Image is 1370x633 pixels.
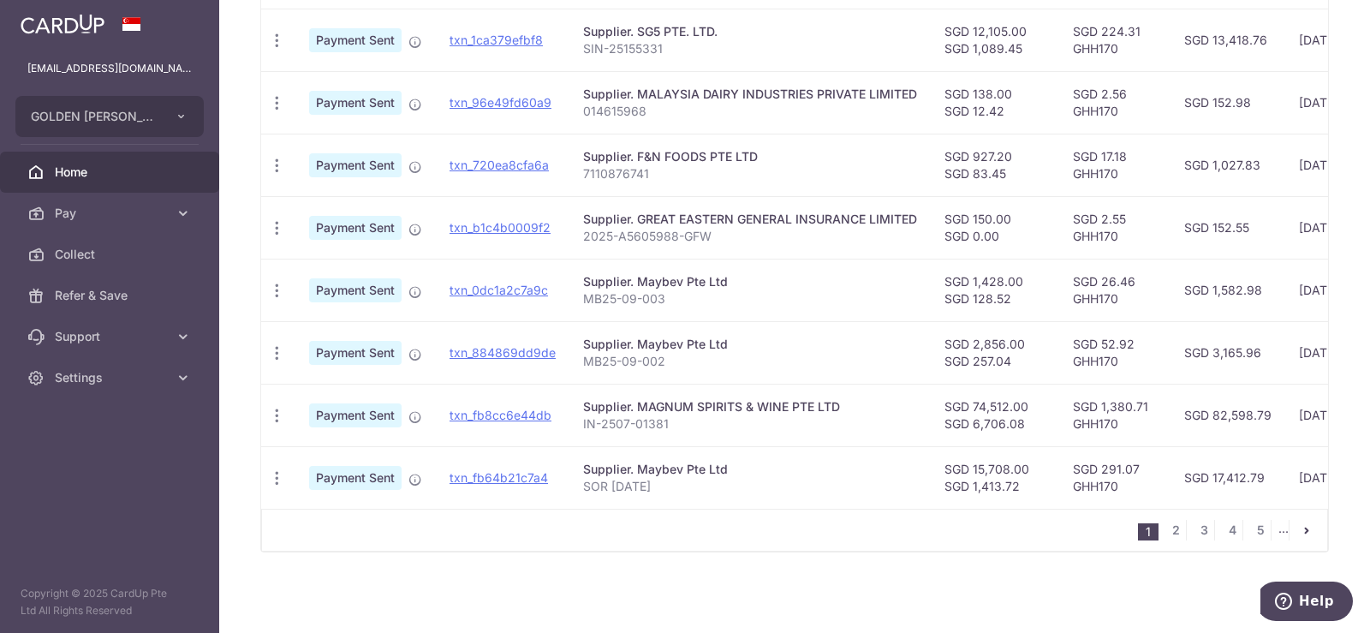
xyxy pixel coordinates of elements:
[1170,259,1285,321] td: SGD 1,582.98
[55,369,168,386] span: Settings
[583,165,917,182] p: 7110876741
[309,153,402,177] span: Payment Sent
[1260,582,1353,624] iframe: Opens a widget where you can find more information
[55,205,168,222] span: Pay
[1170,71,1285,134] td: SGD 152.98
[31,108,158,125] span: GOLDEN [PERSON_NAME] MARKETING
[27,60,192,77] p: [EMAIL_ADDRESS][DOMAIN_NAME]
[1170,321,1285,384] td: SGD 3,165.96
[55,287,168,304] span: Refer & Save
[1059,71,1170,134] td: SGD 2.56 GHH170
[583,103,917,120] p: 014615968
[583,228,917,245] p: 2025-A5605988-GFW
[931,71,1059,134] td: SGD 138.00 SGD 12.42
[55,328,168,345] span: Support
[931,196,1059,259] td: SGD 150.00 SGD 0.00
[1138,510,1327,551] nav: pager
[1138,523,1159,540] li: 1
[450,283,548,297] a: txn_0dc1a2c7a9c
[450,345,556,360] a: txn_884869dd9de
[583,290,917,308] p: MB25-09-003
[309,216,402,240] span: Payment Sent
[450,220,551,235] a: txn_b1c4b0009f2
[931,134,1059,196] td: SGD 927.20 SGD 83.45
[309,278,402,302] span: Payment Sent
[583,86,917,103] div: Supplier. MALAYSIA DAIRY INDUSTRIES PRIVATE LIMITED
[309,28,402,52] span: Payment Sent
[309,403,402,427] span: Payment Sent
[1222,520,1242,540] a: 4
[309,341,402,365] span: Payment Sent
[309,91,402,115] span: Payment Sent
[931,446,1059,509] td: SGD 15,708.00 SGD 1,413.72
[1250,520,1271,540] a: 5
[1059,134,1170,196] td: SGD 17.18 GHH170
[1170,384,1285,446] td: SGD 82,598.79
[583,353,917,370] p: MB25-09-002
[450,95,551,110] a: txn_96e49fd60a9
[55,246,168,263] span: Collect
[55,164,168,181] span: Home
[21,14,104,34] img: CardUp
[1059,259,1170,321] td: SGD 26.46 GHH170
[583,40,917,57] p: SIN-25155331
[1170,446,1285,509] td: SGD 17,412.79
[931,384,1059,446] td: SGD 74,512.00 SGD 6,706.08
[1170,134,1285,196] td: SGD 1,027.83
[450,158,549,172] a: txn_720ea8cfa6a
[583,461,917,478] div: Supplier. Maybev Pte Ltd
[583,148,917,165] div: Supplier. F&N FOODS PTE LTD
[1059,384,1170,446] td: SGD 1,380.71 GHH170
[931,9,1059,71] td: SGD 12,105.00 SGD 1,089.45
[15,96,204,137] button: GOLDEN [PERSON_NAME] MARKETING
[450,470,548,485] a: txn_fb64b21c7a4
[583,478,917,495] p: SOR [DATE]
[931,259,1059,321] td: SGD 1,428.00 SGD 128.52
[1059,321,1170,384] td: SGD 52.92 GHH170
[583,23,917,40] div: Supplier. SG5 PTE. LTD.
[1278,520,1290,540] li: ...
[1059,196,1170,259] td: SGD 2.55 GHH170
[583,273,917,290] div: Supplier. Maybev Pte Ltd
[1170,9,1285,71] td: SGD 13,418.76
[309,466,402,490] span: Payment Sent
[583,211,917,228] div: Supplier. GREAT EASTERN GENERAL INSURANCE LIMITED
[583,398,917,415] div: Supplier. MAGNUM SPIRITS & WINE PTE LTD
[1059,9,1170,71] td: SGD 224.31 GHH170
[1059,446,1170,509] td: SGD 291.07 GHH170
[931,321,1059,384] td: SGD 2,856.00 SGD 257.04
[583,415,917,433] p: IN-2507-01381
[1170,196,1285,259] td: SGD 152.55
[450,408,551,422] a: txn_fb8cc6e44db
[1194,520,1214,540] a: 3
[583,336,917,353] div: Supplier. Maybev Pte Ltd
[450,33,543,47] a: txn_1ca379efbf8
[1165,520,1186,540] a: 2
